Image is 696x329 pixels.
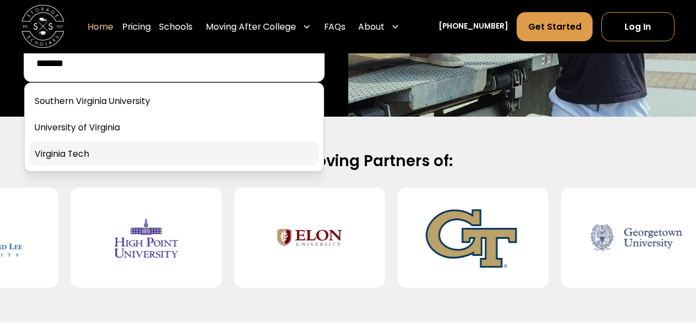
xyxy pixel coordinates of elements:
[354,12,404,42] div: About
[517,12,593,41] a: Get Started
[439,21,508,33] a: [PHONE_NUMBER]
[324,12,346,42] a: FAQs
[578,196,694,279] img: Georgetown University
[88,196,204,279] img: High Point University
[601,12,675,41] a: Log In
[21,6,64,48] img: Storage Scholars main logo
[87,12,113,42] a: Home
[122,12,151,42] a: Pricing
[35,151,661,171] h2: Official Moving Partners of:
[358,20,385,33] div: About
[251,196,368,279] img: Elon University
[415,196,531,279] img: Georgia Tech
[201,12,315,42] div: Moving After College
[21,6,64,48] a: home
[206,20,296,33] div: Moving After College
[159,12,193,42] a: Schools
